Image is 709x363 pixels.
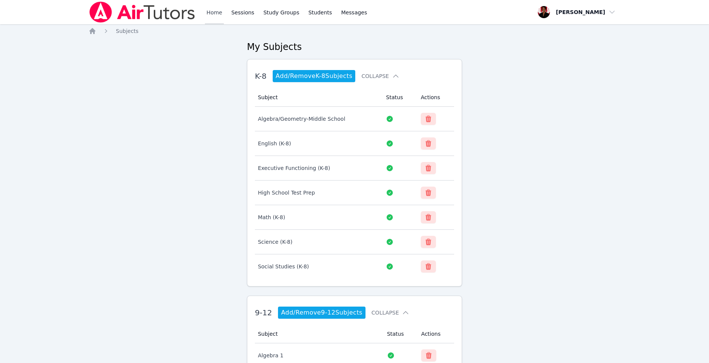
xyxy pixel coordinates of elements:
span: Executive Functioning (K-8) [258,165,330,171]
tr: English (K-8) [255,131,454,156]
span: 9-12 [255,308,272,317]
tr: Math (K-8) [255,205,454,230]
span: Science (K-8) [258,239,292,245]
th: Subject [255,88,381,107]
span: Messages [341,9,367,16]
th: Actions [417,325,454,343]
tr: Executive Functioning (K-8) [255,156,454,181]
span: K-8 [255,72,267,81]
tr: Algebra/Geometry-Middle School [255,107,454,131]
a: Add/RemoveK-8Subjects [273,70,356,82]
a: Add/Remove9-12Subjects [278,307,365,319]
tr: Social Studies (K-8) [255,254,454,279]
button: Collapse [361,72,399,80]
th: Status [381,88,416,107]
span: High School Test Prep [258,190,315,196]
span: Math (K-8) [258,214,285,220]
button: Collapse [372,309,409,316]
span: Algebra/Geometry-Middle School [258,116,345,122]
th: Actions [416,88,454,107]
th: Status [383,325,417,343]
nav: Breadcrumb [89,27,620,35]
img: Air Tutors [89,2,196,23]
span: Social Studies (K-8) [258,263,309,270]
h2: My Subjects [247,41,462,53]
tr: High School Test Prep [255,181,454,205]
span: English (K-8) [258,140,291,146]
a: Subjects [116,27,139,35]
span: Subjects [116,28,139,34]
span: Algebra 1 [258,352,284,358]
th: Subject [255,325,383,343]
tr: Science (K-8) [255,230,454,254]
